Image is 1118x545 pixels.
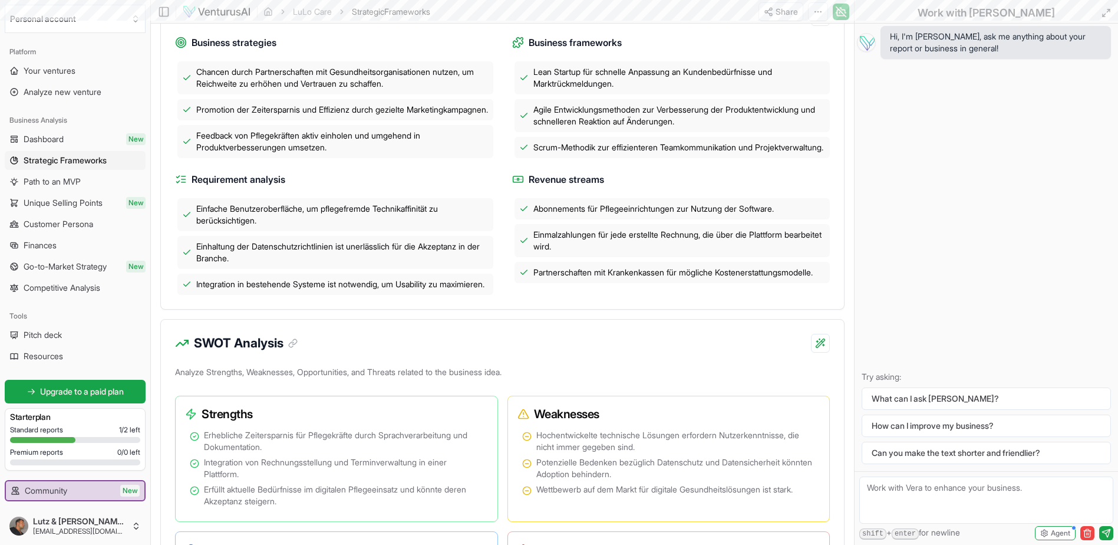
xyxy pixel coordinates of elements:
span: Erfüllt aktuelle Bedürfnisse im digitalen Pflegeeinsatz und könnte deren Akzeptanz steigern. [204,484,483,507]
span: Pitch deck [24,329,62,341]
span: Integration von Rechnungsstellung und Terminverwaltung in einer Plattform. [204,457,483,480]
span: Agile Entwicklungsmethoden zur Verbesserung der Produktentwicklung und schnelleren Reaktion auf Ä... [533,104,826,127]
span: Competitive Analysis [24,282,100,294]
p: Try asking: [862,371,1111,383]
span: New [120,485,140,497]
span: Dashboard [24,133,64,145]
a: Unique Selling PointsNew [5,193,146,212]
div: Platform [5,42,146,61]
span: Resources [24,350,63,362]
span: Partnerschaften mit Krankenkassen für mögliche Kostenerstattungsmodelle. [533,267,813,278]
span: Integration in bestehende Systeme ist notwendig, um Usability zu maximieren. [196,278,484,290]
kbd: shift [859,528,886,540]
span: Einfache Benutzeroberfläche, um pflegefremde Technikaffinität zu berücksichtigen. [196,203,489,226]
span: Agent [1051,528,1070,538]
span: Path to an MVP [24,176,81,188]
a: CommunityNew [6,481,144,500]
span: + for newline [859,527,960,540]
span: Requirement analysis [192,172,285,187]
h3: SWOT Analysis [194,334,298,353]
a: Upgrade to a paid plan [5,380,146,403]
a: Go-to-Market StrategyNew [5,257,146,276]
span: Lutz & [PERSON_NAME] Seniorenservice [33,516,127,527]
button: Agent [1035,526,1076,540]
a: Finances [5,236,146,255]
span: Wettbewerb auf dem Markt für digitale Gesundheitslösungen ist stark. [536,484,793,495]
button: What can I ask [PERSON_NAME]? [862,388,1111,410]
span: Business frameworks [529,35,622,50]
span: Einhaltung der Datenschutzrichtlinien ist unerlässlich für die Akzeptanz in der Branche. [196,241,489,264]
p: Analyze Strengths, Weaknesses, Opportunities, and Threats related to the business idea. [175,364,830,385]
a: Strategic Frameworks [5,151,146,170]
span: Einmalzahlungen für jede erstellte Rechnung, die über die Plattform bearbeitet wird. [533,229,826,252]
a: Competitive Analysis [5,278,146,297]
span: Unique Selling Points [24,197,103,209]
span: Erhebliche Zeitersparnis für Pflegekräfte durch Sprachverarbeitung und Dokumentation. [204,429,483,453]
span: Your ventures [24,65,75,77]
span: 1 / 2 left [119,425,140,435]
span: Community [25,485,67,497]
span: Go-to-Market Strategy [24,261,107,272]
span: Strategic Frameworks [24,155,107,166]
span: 0 / 0 left [117,448,140,457]
a: Your ventures [5,61,146,80]
a: Example ventures [5,504,146,523]
span: Lean Startup für schnelle Anpassung an Kundenbedürfnisse und Marktrückmeldungen. [533,66,826,90]
span: New [126,261,146,272]
h3: Starter plan [10,411,140,423]
h3: Weaknesses [517,406,811,422]
span: Abonnements für Pflegeeinrichtungen zur Nutzung der Software. [533,203,774,215]
span: Revenue streams [529,172,604,187]
span: [EMAIL_ADDRESS][DOMAIN_NAME] [33,527,127,536]
img: ACg8ocJPocz_Sxki1YfhEPhNkYJVWs2urXryNCith1Tn_TaEuQ20HNIv=s96-c [9,517,28,536]
span: Customer Persona [24,218,93,230]
div: Tools [5,307,146,326]
span: Premium reports [10,448,63,457]
span: Standard reports [10,425,63,435]
span: Potenzielle Bedenken bezüglich Datenschutz und Datensicherheit könnten Adoption behindern. [536,457,816,480]
div: Business Analysis [5,111,146,130]
h3: Strengths [185,406,479,422]
a: Path to an MVP [5,172,146,191]
a: Customer Persona [5,215,146,234]
span: Upgrade to a paid plan [40,386,124,398]
span: Chancen durch Partnerschaften mit Gesundheitsorganisationen nutzen, um Reichweite zu erhöhen und ... [196,66,489,90]
button: Lutz & [PERSON_NAME] Seniorenservice[EMAIL_ADDRESS][DOMAIN_NAME] [5,512,146,540]
span: Business strategies [192,35,276,50]
span: Analyze new venture [24,86,101,98]
span: New [126,133,146,145]
a: Resources [5,347,146,366]
a: Pitch deck [5,326,146,344]
span: Finances [24,239,57,251]
kbd: enter [892,528,919,540]
span: Feedback von Pflegekräften aktiv einholen und umgehend in Produktverbesserungen umsetzen. [196,130,489,153]
span: Promotion der Zeitersparnis und Effizienz durch gezielte Marketingkampagnen. [196,104,488,116]
span: Hi, I'm [PERSON_NAME], ask me anything about your report or business in general! [890,31,1101,54]
a: DashboardNew [5,130,146,149]
span: Hochentwickelte technische Lösungen erfordern Nutzerkenntnisse, die nicht immer gegeben sind. [536,429,816,453]
span: New [126,197,146,209]
span: Scrum-Methodik zur effizienteren Teamkommunikation und Projektverwaltung. [533,142,823,153]
button: Can you make the text shorter and friendlier? [862,442,1111,464]
a: Analyze new venture [5,83,146,101]
img: Vera [857,33,876,52]
button: How can I improve my business? [862,415,1111,437]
